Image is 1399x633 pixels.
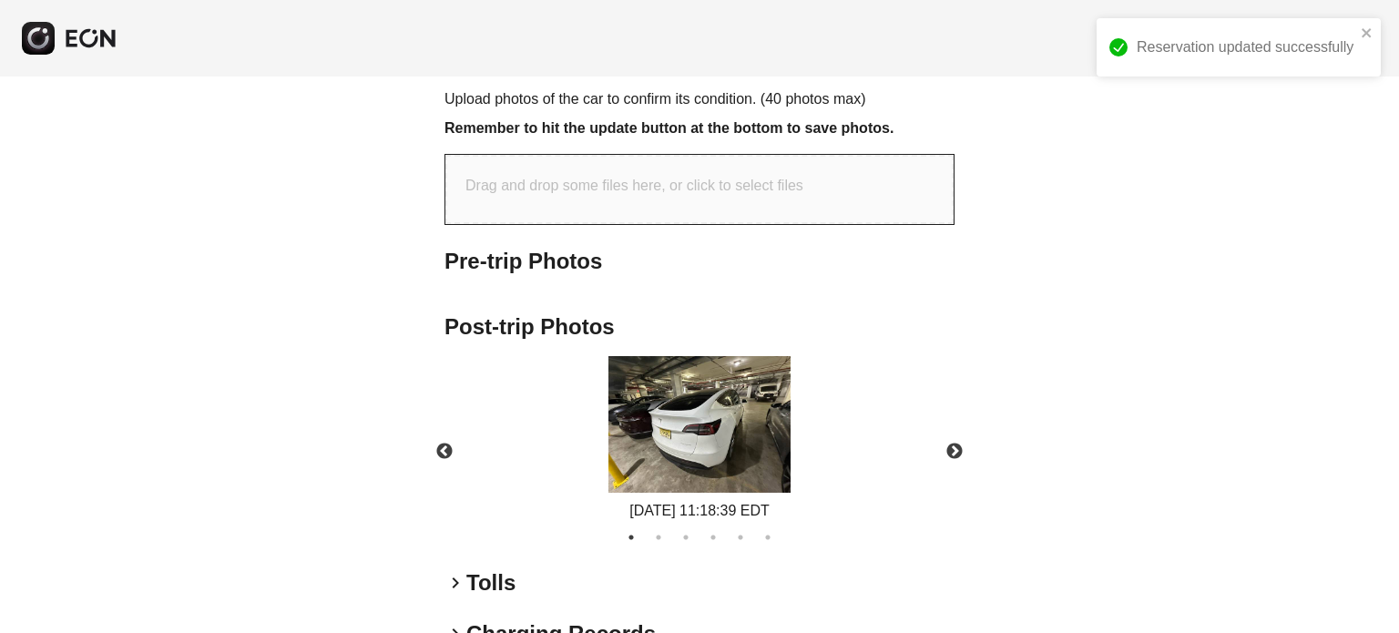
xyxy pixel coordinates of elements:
button: 2 [649,528,668,546]
h2: Post-trip Photos [444,312,955,342]
div: [DATE] 11:18:39 EDT [608,500,791,522]
span: keyboard_arrow_right [444,572,466,594]
button: 4 [704,528,722,546]
button: 6 [759,528,777,546]
button: close [1361,26,1373,40]
h3: Remember to hit the update button at the bottom to save photos. [444,117,955,139]
h2: Pre-trip Photos [444,247,955,276]
button: 3 [677,528,695,546]
h2: Tolls [466,568,516,597]
p: Drag and drop some files here, or click to select files [465,175,803,197]
button: 5 [731,528,750,546]
div: Reservation updated successfully [1137,36,1355,58]
button: 1 [622,528,640,546]
p: Upload photos of the car to confirm its condition. (40 photos max) [444,88,955,110]
button: Previous [413,420,476,484]
img: https://fastfleet.me/rails/active_storage/blobs/redirect/eyJfcmFpbHMiOnsibWVzc2FnZSI6IkJBaHBBOU5q... [608,356,791,493]
button: Next [923,420,986,484]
